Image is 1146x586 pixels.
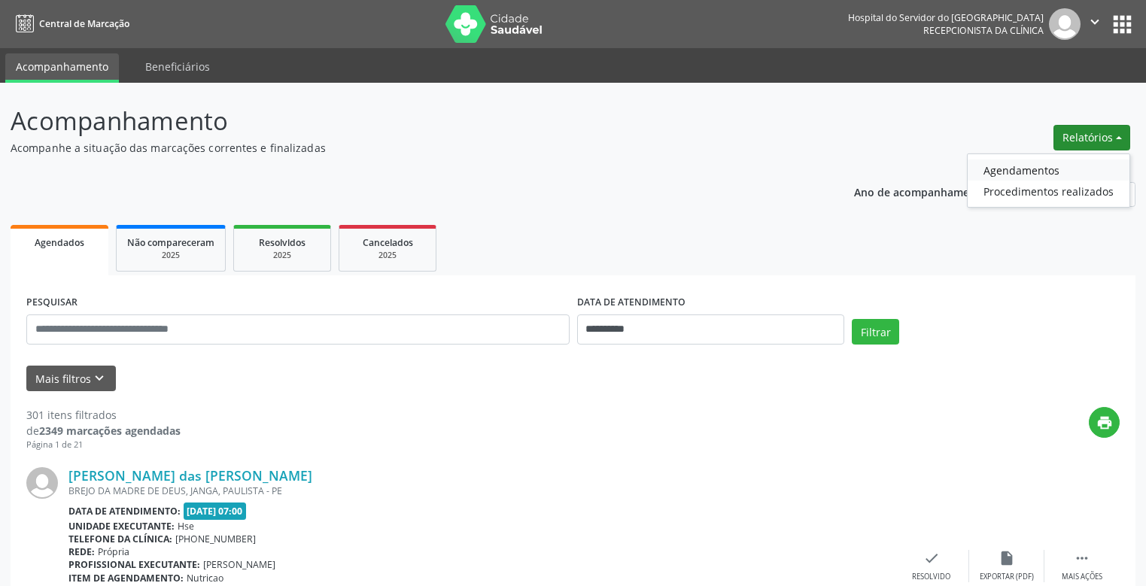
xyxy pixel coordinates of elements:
[39,424,181,438] strong: 2349 marcações agendadas
[68,484,894,497] div: BREJO DA MADRE DE DEUS, JANGA, PAULISTA - PE
[968,181,1129,202] a: Procedimentos realizados
[1096,414,1113,431] i: print
[127,236,214,249] span: Não compareceram
[68,533,172,545] b: Telefone da clínica:
[1053,125,1130,150] button: Relatórios
[1109,11,1135,38] button: apps
[135,53,220,80] a: Beneficiários
[35,236,84,249] span: Agendados
[68,505,181,518] b: Data de atendimento:
[68,467,312,484] a: [PERSON_NAME] das [PERSON_NAME]
[26,423,181,439] div: de
[11,102,798,140] p: Acompanhamento
[91,370,108,387] i: keyboard_arrow_down
[68,520,175,533] b: Unidade executante:
[68,572,184,584] b: Item de agendamento:
[26,291,78,314] label: PESQUISAR
[11,11,129,36] a: Central de Marcação
[11,140,798,156] p: Acompanhe a situação das marcações correntes e finalizadas
[999,550,1015,566] i: insert_drive_file
[848,11,1044,24] div: Hospital do Servidor do [GEOGRAPHIC_DATA]
[577,291,685,314] label: DATA DE ATENDIMENTO
[980,572,1034,582] div: Exportar (PDF)
[26,366,116,392] button: Mais filtroskeyboard_arrow_down
[259,236,305,249] span: Resolvidos
[26,439,181,451] div: Página 1 de 21
[1049,8,1081,40] img: img
[245,250,320,261] div: 2025
[923,550,940,566] i: check
[1081,8,1109,40] button: 
[68,558,200,571] b: Profissional executante:
[68,545,95,558] b: Rede:
[1062,572,1102,582] div: Mais ações
[175,533,256,545] span: [PHONE_NUMBER]
[923,24,1044,37] span: Recepcionista da clínica
[912,572,950,582] div: Resolvido
[98,545,129,558] span: Própria
[184,503,247,520] span: [DATE] 07:00
[39,17,129,30] span: Central de Marcação
[854,182,987,201] p: Ano de acompanhamento
[1074,550,1090,566] i: 
[5,53,119,83] a: Acompanhamento
[1087,14,1103,30] i: 
[350,250,425,261] div: 2025
[203,558,275,571] span: [PERSON_NAME]
[363,236,413,249] span: Cancelados
[178,520,194,533] span: Hse
[852,319,899,345] button: Filtrar
[127,250,214,261] div: 2025
[26,467,58,499] img: img
[1089,407,1120,438] button: print
[26,407,181,423] div: 301 itens filtrados
[968,159,1129,181] a: Agendamentos
[967,153,1130,208] ul: Relatórios
[187,572,223,584] span: Nutricao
